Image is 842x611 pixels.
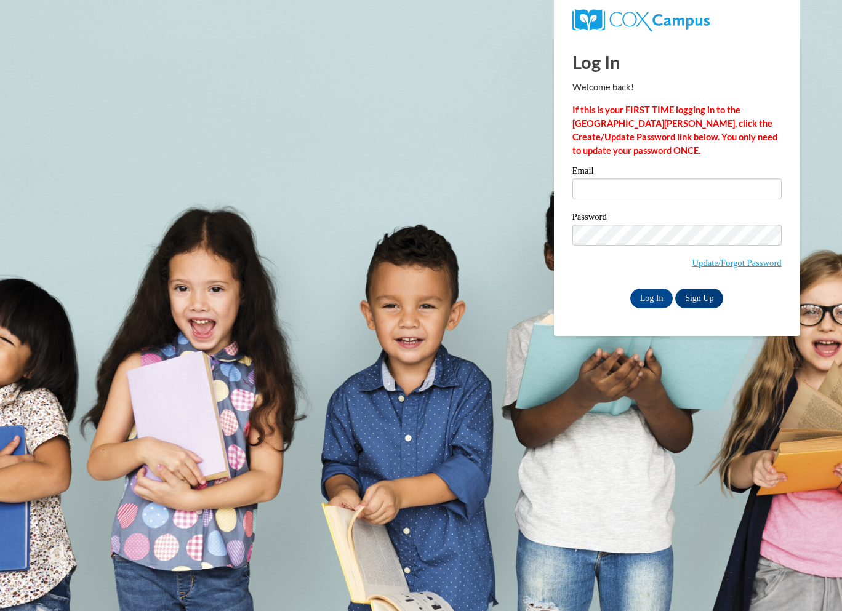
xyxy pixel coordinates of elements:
[572,166,782,178] label: Email
[572,9,710,31] img: COX Campus
[630,289,673,308] input: Log In
[572,105,777,156] strong: If this is your FIRST TIME logging in to the [GEOGRAPHIC_DATA][PERSON_NAME], click the Create/Upd...
[572,81,782,94] p: Welcome back!
[675,289,723,308] a: Sign Up
[692,258,782,268] a: Update/Forgot Password
[572,49,782,74] h1: Log In
[572,14,710,25] a: COX Campus
[572,212,782,225] label: Password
